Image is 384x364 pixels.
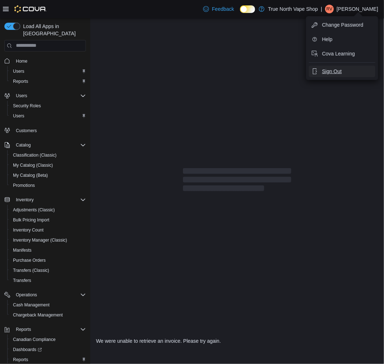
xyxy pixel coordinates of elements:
[7,265,89,275] button: Transfers (Classic)
[10,77,31,86] a: Reports
[96,338,378,344] div: We were unable to retrieve an invoice. Please try again.
[10,246,34,255] a: Manifests
[309,33,375,45] button: Help
[13,347,42,352] span: Dashboards
[13,126,40,135] a: Customers
[10,67,86,76] span: Users
[1,125,89,136] button: Customers
[10,151,60,159] a: Classification (Classic)
[10,161,86,170] span: My Catalog (Classic)
[10,206,86,214] span: Adjustments (Classic)
[13,183,35,188] span: Promotions
[7,310,89,320] button: Chargeback Management
[7,111,89,121] button: Users
[10,236,86,244] span: Inventory Manager (Classic)
[321,5,322,13] p: |
[7,334,89,345] button: Canadian Compliance
[10,171,51,180] a: My Catalog (Beta)
[10,226,47,234] a: Inventory Count
[7,235,89,245] button: Inventory Manager (Classic)
[10,226,86,234] span: Inventory Count
[1,290,89,300] button: Operations
[10,171,86,180] span: My Catalog (Beta)
[322,68,341,75] span: Sign Out
[13,337,56,342] span: Canadian Compliance
[7,205,89,215] button: Adjustments (Classic)
[10,311,66,319] a: Chargeback Management
[1,91,89,101] button: Users
[7,345,89,355] a: Dashboards
[10,112,86,120] span: Users
[7,76,89,86] button: Reports
[16,327,31,332] span: Reports
[7,180,89,190] button: Promotions
[13,152,57,158] span: Classification (Classic)
[10,236,70,244] a: Inventory Manager (Classic)
[1,56,89,66] button: Home
[13,257,46,263] span: Purchase Orders
[16,142,31,148] span: Catalog
[10,355,86,364] span: Reports
[7,225,89,235] button: Inventory Count
[10,67,27,76] a: Users
[13,302,49,308] span: Cash Management
[1,324,89,334] button: Reports
[13,357,28,363] span: Reports
[240,5,255,13] input: Dark Mode
[13,57,30,66] a: Home
[13,196,36,204] button: Inventory
[10,355,31,364] a: Reports
[7,170,89,180] button: My Catalog (Beta)
[20,23,86,37] span: Load All Apps in [GEOGRAPHIC_DATA]
[13,103,41,109] span: Security Roles
[16,197,34,203] span: Inventory
[10,161,56,170] a: My Catalog (Classic)
[10,102,44,110] a: Security Roles
[13,172,48,178] span: My Catalog (Beta)
[322,21,363,28] span: Change Password
[309,48,375,59] button: Cova Learning
[309,19,375,31] button: Change Password
[7,160,89,170] button: My Catalog (Classic)
[327,5,332,13] span: RV
[10,266,52,275] a: Transfers (Classic)
[13,268,49,273] span: Transfers (Classic)
[212,5,234,13] span: Feedback
[16,292,37,298] span: Operations
[13,325,86,334] span: Reports
[13,68,24,74] span: Users
[10,345,45,354] a: Dashboards
[10,256,49,265] a: Purchase Orders
[13,196,86,204] span: Inventory
[10,345,86,354] span: Dashboards
[1,140,89,150] button: Catalog
[10,181,86,190] span: Promotions
[200,2,237,16] a: Feedback
[13,126,86,135] span: Customers
[7,101,89,111] button: Security Roles
[309,66,375,77] button: Sign Out
[325,5,334,13] div: Ryan Vape
[13,91,86,100] span: Users
[13,78,28,84] span: Reports
[14,5,47,13] img: Cova
[337,5,378,13] p: [PERSON_NAME]
[13,141,34,149] button: Catalog
[13,217,49,223] span: Bulk Pricing Import
[13,162,53,168] span: My Catalog (Classic)
[13,312,63,318] span: Chargeback Management
[10,216,52,224] a: Bulk Pricing Import
[10,301,86,309] span: Cash Management
[10,112,27,120] a: Users
[10,266,86,275] span: Transfers (Classic)
[10,246,86,255] span: Manifests
[10,276,86,285] span: Transfers
[16,58,27,64] span: Home
[322,50,355,57] span: Cova Learning
[13,227,44,233] span: Inventory Count
[7,275,89,286] button: Transfers
[13,291,40,299] button: Operations
[7,255,89,265] button: Purchase Orders
[10,301,52,309] a: Cash Management
[7,66,89,76] button: Users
